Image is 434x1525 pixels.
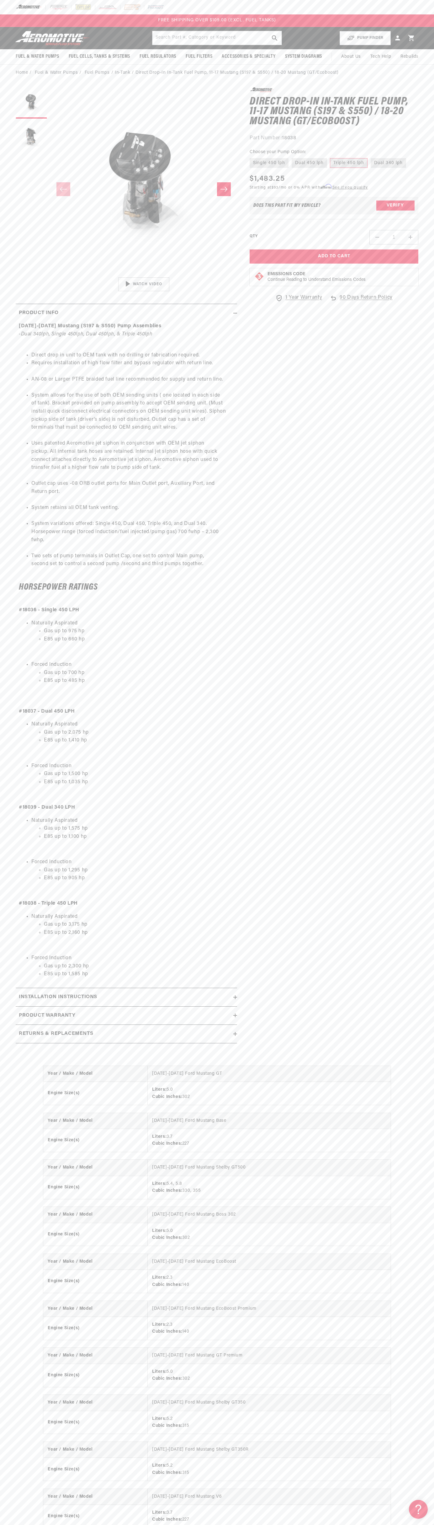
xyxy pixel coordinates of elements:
[44,921,234,929] li: Gas up to 3,175 hp
[341,54,361,59] span: About Us
[152,1282,182,1287] strong: Cubic Inches:
[31,376,234,392] li: AN-08 or Larger PTFE braided fuel line recommended for supply and return line.
[44,627,234,635] li: Gas up to 975 hp
[148,1458,391,1481] td: 5.2 315
[16,122,47,153] button: Load image 2 in gallery view
[152,1087,167,1092] strong: Liters:
[11,49,64,64] summary: Fuel & Water Pumps
[152,1275,167,1280] strong: Liters:
[366,49,396,64] summary: Tech Help
[19,583,234,591] h6: Horsepower Ratings
[330,158,368,168] label: Triple 450 lph
[43,1176,147,1199] th: Engine Size(s)
[148,1317,391,1340] td: 2.3 140
[19,993,97,1001] h2: Installation Instructions
[332,186,368,190] a: See if you qualify - Learn more about Affirm Financing (opens in modal)
[148,1395,391,1411] td: [DATE]-[DATE] Ford Mustang Shelby GT350
[31,720,234,752] li: Naturally Aspirated
[148,1270,391,1293] td: 2.3 140
[148,1489,391,1505] td: [DATE]-[DATE] Ford Mustang V6
[64,49,135,64] summary: Fuel Cells, Tanks & Systems
[69,53,130,60] span: Fuel Cells, Tanks & Systems
[44,833,234,849] li: E85 up to 1,100 hp
[148,1129,391,1152] td: 3.7 227
[340,31,391,45] button: PUMP FINDER
[16,1025,237,1043] summary: Returns & replacements
[148,1160,391,1176] td: [DATE]-[DATE] Ford Mustang Shelby GT500
[31,392,234,440] li: System allows for the use of both OEM sending units ( one located in each side of tank). Bracket ...
[31,913,234,945] li: Naturally Aspirated
[152,1423,182,1428] strong: Cubic Inches:
[19,1012,76,1020] h2: Product warranty
[43,1207,147,1223] th: Year / Make / Model
[254,271,264,281] img: Emissions code
[148,1442,391,1458] td: [DATE]-[DATE] Ford Mustang Shelby GT350R
[330,294,393,308] a: 90 Days Return Policy
[222,53,276,60] span: Accessories & Specialty
[400,53,419,60] span: Rebuilds
[31,661,234,685] li: Forced Induction
[43,1411,147,1434] th: Engine Size(s)
[43,1442,147,1458] th: Year / Make / Model
[320,184,331,189] span: Affirm
[336,49,366,64] a: About Us
[31,359,234,375] li: Requires installation of high flow filter and bypass regulator with return line.
[152,1376,182,1381] strong: Cubic Inches:
[31,552,234,568] li: Two sets of pump terminals in Outlet Cap, one set to control Main pump, second set to control a s...
[148,1082,391,1105] td: 5.0 302
[148,1411,391,1434] td: 5.2 315
[16,87,237,291] media-gallery: Gallery Viewer
[44,635,234,651] li: E85 up to 660 hp
[152,1329,182,1334] strong: Cubic Inches:
[181,49,217,64] summary: Fuel Filters
[44,970,234,978] li: E85 up to 1,585 hp
[13,31,92,45] img: Aeromotive
[43,1317,147,1340] th: Engine Size(s)
[44,770,234,778] li: Gas up to 1,500 hp
[44,874,234,890] li: E85 up to 905 hp
[31,619,234,651] li: Naturally Aspirated
[43,1364,147,1387] th: Engine Size(s)
[272,186,279,190] span: $93
[250,149,307,155] legend: Choose your Pump Option:
[371,158,406,168] label: Dual 340 lph
[250,173,285,185] span: $1,483.25
[148,1113,391,1129] td: [DATE]-[DATE] Ford Mustang Base
[31,480,234,504] li: Outlet cap uses -08 ORB outlet ports for Main Outlet port, Auxiliary Port, and Return port.
[43,1223,147,1246] th: Engine Size(s)
[16,304,237,322] summary: Product Info
[267,277,366,283] p: Continue Reading to Understand Emissions Codes
[43,1066,147,1082] th: Year / Make / Model
[268,31,282,45] button: search button
[43,1489,147,1505] th: Year / Make / Model
[152,1141,182,1146] strong: Cubic Inches:
[19,324,161,329] strong: [DATE]-[DATE] Mustang (S197 & S550) Pump Assemblies
[250,134,418,142] div: Part Number:
[152,1235,182,1240] strong: Cubic Inches:
[152,1134,167,1139] strong: Liters:
[267,272,305,276] strong: Emissions Code
[152,1228,167,1233] strong: Liters:
[43,1458,147,1481] th: Engine Size(s)
[31,954,234,978] li: Forced Induction
[152,1181,167,1186] strong: Liters:
[44,929,234,945] li: E85 up to 2,160 hp
[267,271,366,283] button: Emissions CodeContinue Reading to Understand Emissions Codes
[19,332,152,337] em: -Dual 340lph, Single 450lph, Dual 450lph, & Triple 450lph
[148,1176,391,1199] td: 5.4, 5.8 330, 355
[16,69,418,76] nav: breadcrumbs
[43,1395,147,1411] th: Year / Make / Model
[31,858,234,890] li: Forced Induction
[135,49,181,64] summary: Fuel Regulators
[186,53,212,60] span: Fuel Filters
[250,97,418,127] h1: Direct Drop-In In-Tank Fuel Pump, 11-17 Mustang (S197 & S550) / 18-20 Mustang (GT/Ecoboost)
[35,69,78,76] a: Fuel & Water Pumps
[19,805,75,810] strong: #18039 - Dual 340 LPH
[217,182,231,196] button: Slide right
[285,53,322,60] span: System Diagrams
[370,53,391,60] span: Tech Help
[152,1463,167,1468] strong: Liters:
[43,1113,147,1129] th: Year / Make / Model
[31,817,234,849] li: Naturally Aspirated
[250,249,418,264] button: Add to Cart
